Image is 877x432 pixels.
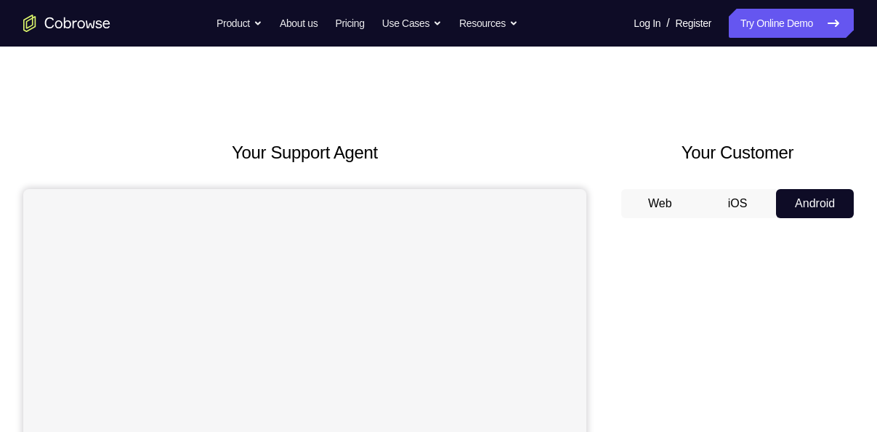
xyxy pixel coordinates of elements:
button: Android [776,189,854,218]
button: Use Cases [382,9,442,38]
a: Pricing [335,9,364,38]
span: / [666,15,669,32]
button: Resources [459,9,518,38]
h2: Your Support Agent [23,140,586,166]
h2: Your Customer [621,140,854,166]
a: Log In [634,9,660,38]
button: Product [217,9,262,38]
a: Try Online Demo [729,9,854,38]
a: About us [280,9,318,38]
button: Web [621,189,699,218]
a: Register [676,9,711,38]
button: iOS [699,189,777,218]
a: Go to the home page [23,15,110,32]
